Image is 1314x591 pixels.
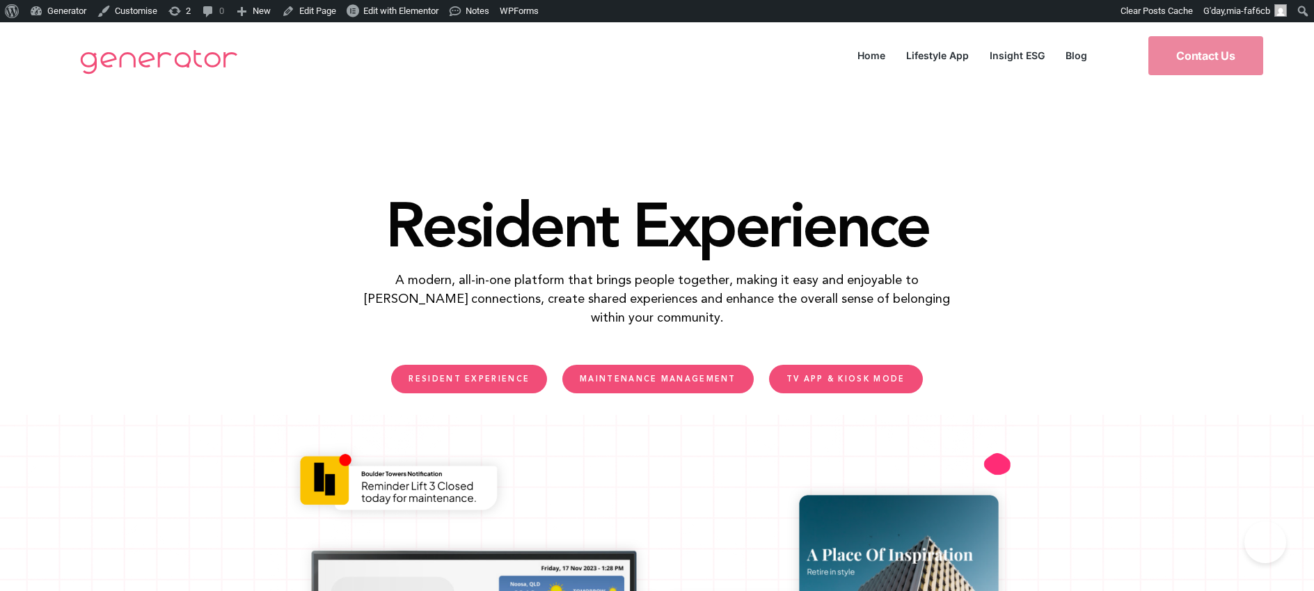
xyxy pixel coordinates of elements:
[1055,46,1098,65] a: Blog
[979,46,1055,65] a: Insight ESG
[1176,50,1235,61] span: Contact Us
[769,365,923,393] a: TV APP & KIOSK MODE
[1244,521,1286,563] iframe: Toggle Customer Support
[847,46,1098,65] nav: Menu
[391,365,547,393] a: RESIDENT EXPERIENCE
[580,375,736,383] span: MAINTENANCE MANAGEMENT
[409,375,530,383] span: RESIDENT EXPERIENCE
[363,6,438,16] span: Edit with Elementor
[562,365,754,393] a: MAINTENANCE MANAGEMENT
[360,270,955,326] p: A modern, all-in-one platform that brings people together, making it easy and enjoyable to [PERSO...
[1226,6,1270,16] span: mia-faf6cb
[1148,36,1263,75] a: Contact Us
[896,46,979,65] a: Lifestyle App
[847,46,896,65] a: Home
[260,194,1054,256] h1: Resident Experience
[786,375,905,383] span: TV APP & KIOSK MODE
